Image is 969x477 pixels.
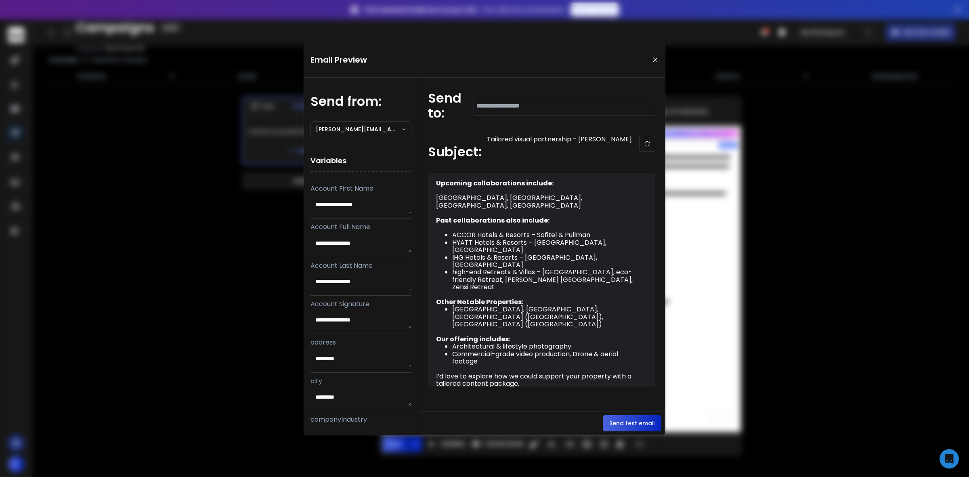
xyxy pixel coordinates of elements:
strong: Our offering includes: [436,334,510,344]
p: city [310,378,411,385]
div: [GEOGRAPHIC_DATA], [GEOGRAPHIC_DATA], [GEOGRAPHIC_DATA], [GEOGRAPHIC_DATA] [436,194,638,209]
h1: Email Preview [310,54,367,65]
strong: Upcoming collaborations include: [436,179,554,188]
li: Commercial-grade video production, Drone & aerial footage [452,351,638,366]
h1: Send from: [310,94,411,109]
p: Account Last Name [310,262,411,269]
h1: Subject: [428,145,482,160]
p: Tailored visual partnership - [PERSON_NAME] [487,136,632,168]
h1: Send to: [428,91,460,121]
p: Account Signature [310,300,411,308]
li: ACCOR Hotels & Resorts – Sofitel & Pullman [452,231,638,239]
li: [GEOGRAPHIC_DATA], [GEOGRAPHIC_DATA], [GEOGRAPHIC_DATA] ([GEOGRAPHIC_DATA]), [GEOGRAPHIC_DATA] ([... [452,306,638,328]
p: companyIndustry [310,416,411,423]
strong: Past collaborations also include: [436,216,550,225]
p: Account Full Name [310,223,411,231]
li: IHG Hotels & Resorts – [GEOGRAPHIC_DATA], [GEOGRAPHIC_DATA] [452,254,638,269]
p: [PERSON_NAME][EMAIL_ADDRESS][DOMAIN_NAME] [316,125,402,133]
h1: Variables [310,150,411,172]
li: high-end Retreats & Villas – [GEOGRAPHIC_DATA], eco-friendly Retreat, [PERSON_NAME] [GEOGRAPHIC_D... [452,269,638,291]
li: Architectural & lifestyle photography [452,343,638,350]
strong: Other Notable Properties: [436,297,523,307]
div: I’d love to explore how we could support your property with a tailored content package. [436,373,638,388]
div: Open Intercom Messenger [940,449,959,469]
li: HYATT Hotels & Resorts – [GEOGRAPHIC_DATA], [GEOGRAPHIC_DATA] [452,239,638,254]
p: address [310,339,411,346]
button: Send test email [603,415,661,431]
p: Account First Name [310,185,411,192]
